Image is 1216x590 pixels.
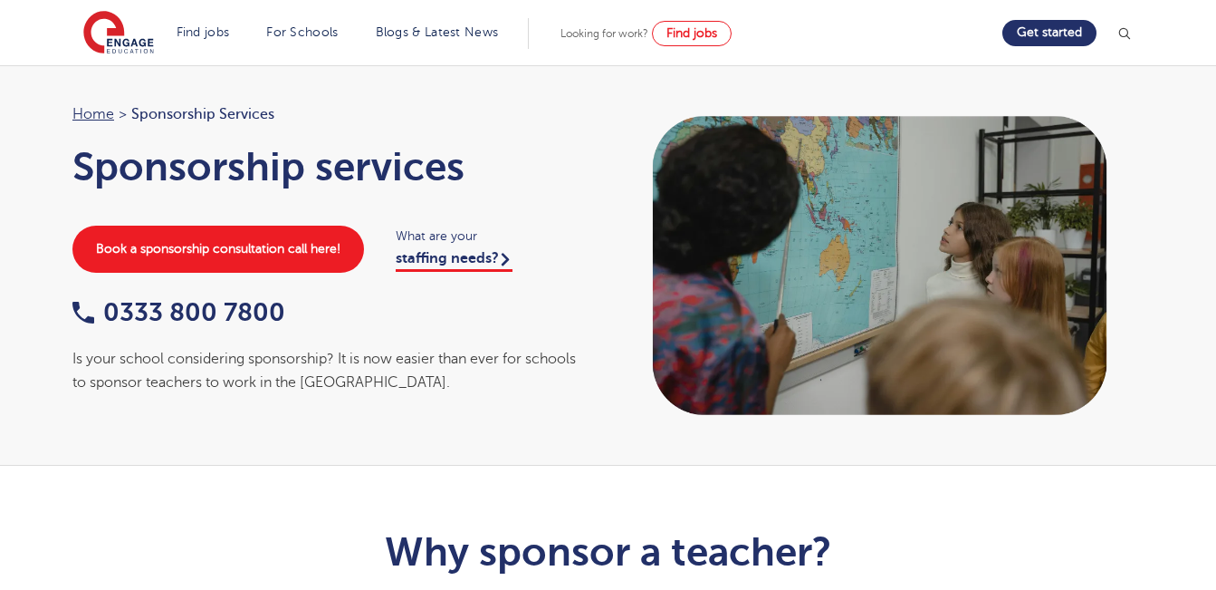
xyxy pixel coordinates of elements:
h1: Sponsorship services [72,144,590,189]
span: > [119,106,127,122]
a: Get started [1002,20,1096,46]
a: Book a sponsorship consultation call here! [72,226,364,273]
a: Home [72,106,114,122]
a: Find jobs [177,25,230,39]
b: Why sponsor a teacher? [385,529,831,575]
span: Find jobs [666,26,717,40]
a: staffing needs? [396,250,512,272]
span: Looking for work? [560,27,648,40]
a: 0333 800 7800 [72,298,285,326]
img: Engage Education [83,11,154,56]
div: Is your school considering sponsorship? It is now easier than ever for schools to sponsor teacher... [72,347,590,395]
a: For Schools [266,25,338,39]
span: What are your [396,226,590,247]
a: Blogs & Latest News [376,25,499,39]
a: Find jobs [652,21,732,46]
span: Sponsorship Services [131,102,274,126]
nav: breadcrumb [72,102,590,126]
